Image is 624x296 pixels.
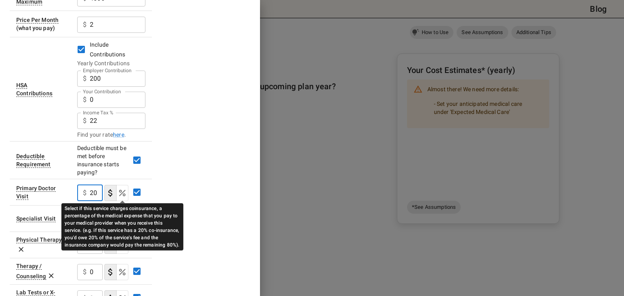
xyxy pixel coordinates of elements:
label: Income Tax % [83,109,113,116]
a: here [113,131,124,139]
div: A behavioral health therapy session. [16,263,46,280]
button: coinsurance [116,185,128,201]
div: cost type [104,264,128,280]
td: (what you pay) [10,11,71,37]
p: $ [83,188,87,198]
label: Employer Contribution [83,67,132,74]
button: copayment [104,264,117,280]
svg: Select if this service charges a copay (or copayment), a set dollar amount (e.g. $30) you pay to ... [106,188,115,198]
span: Include Contributions [90,41,125,58]
p: $ [83,267,87,277]
svg: Select if this service charges coinsurance, a percentage of the medical expense that you pay to y... [117,267,127,277]
div: Sometimes called 'plan cost'. The portion of the plan premium that comes out of your wallet each ... [16,17,58,24]
svg: Select if this service charges coinsurance, a percentage of the medical expense that you pay to y... [117,188,127,198]
p: $ [83,20,87,30]
button: coinsurance [116,264,128,280]
button: copayment [104,185,117,201]
div: Yearly Contributions [77,59,145,67]
p: $ [83,116,87,126]
svg: Select if this service charges a copay (or copayment), a set dollar amount (e.g. $30) you pay to ... [106,267,115,277]
div: Deductible must be met before insurance starts paying? [77,144,128,176]
p: $ [83,74,87,84]
div: Visit to your primary doctor for general care (also known as a Primary Care Provider, Primary Car... [16,185,56,200]
div: Sometimes called 'Specialist' or 'Specialist Office Visit'. This is a visit to a doctor with a sp... [16,215,56,222]
p: $ [83,95,87,105]
div: Physical Therapy [16,236,62,243]
label: Your Contribution [83,88,121,95]
div: Select if this service charges coinsurance, a percentage of the medical expense that you pay to y... [61,203,183,250]
div: cost type [104,185,128,201]
div: This option will be 'Yes' for most plans. If your plan details say something to the effect of 'de... [16,153,51,168]
div: Find your rate . [77,131,145,139]
div: Leave the checkbox empty if you don't what an HSA (Health Savings Account) is. If the insurance p... [16,82,52,97]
